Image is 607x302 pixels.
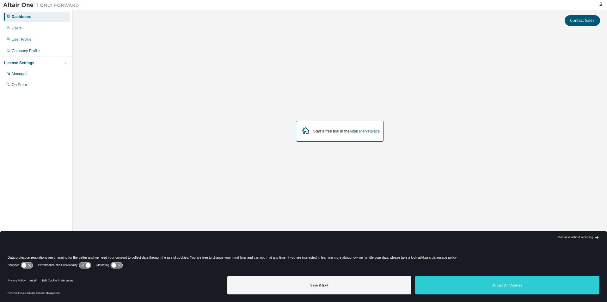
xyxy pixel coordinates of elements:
[3,2,82,8] img: Altair One
[349,129,380,133] a: Altair Marketplace
[12,14,32,19] div: Dashboard
[12,48,40,53] div: Company Profile
[565,15,600,26] button: Contact Sales
[4,60,34,65] div: License Settings
[313,129,380,134] div: Start a free trial in the
[12,26,21,31] div: Users
[12,71,28,77] div: Managed
[12,37,32,42] div: User Profile
[12,82,27,87] div: On Prem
